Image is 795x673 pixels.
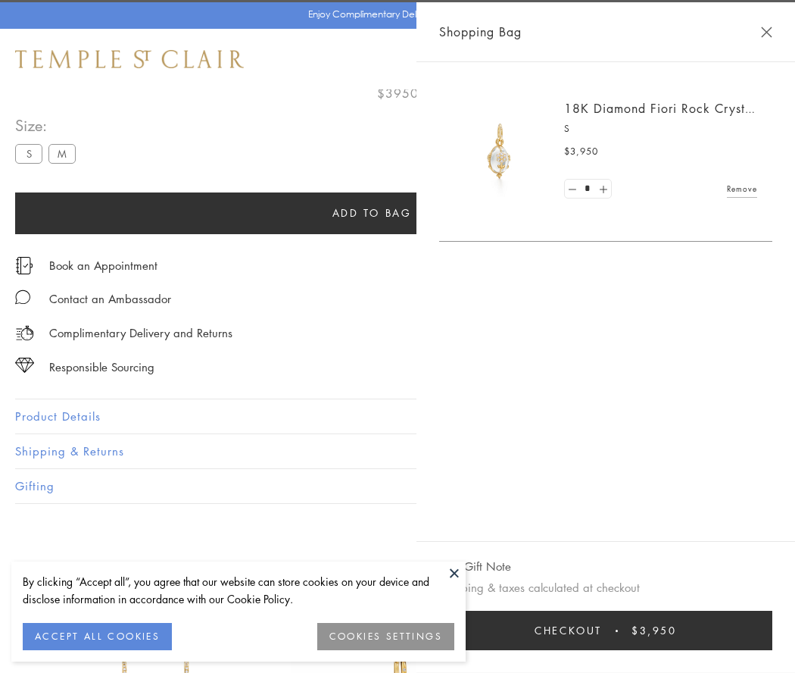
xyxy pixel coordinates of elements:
span: Shopping Bag [439,22,522,42]
span: Size: [15,113,82,138]
p: Enjoy Complimentary Delivery & Returns [308,7,480,22]
button: Product Details [15,399,780,434]
span: $3,950 [631,622,677,639]
label: M [48,144,76,163]
button: Checkout $3,950 [439,611,772,650]
span: Add to bag [332,205,412,221]
button: Add to bag [15,193,728,234]
a: Set quantity to 0 [565,180,580,199]
img: icon_appointment.svg [15,257,33,274]
a: Remove [727,180,757,197]
button: Shipping & Returns [15,434,780,468]
div: Contact an Ambassador [49,290,171,308]
img: P51889-E11FIORI [454,106,545,197]
a: Book an Appointment [49,257,157,274]
img: MessageIcon-01_2.svg [15,290,30,305]
span: $3950 [377,83,419,103]
label: S [15,144,42,163]
img: Temple St. Clair [15,50,244,68]
p: Complimentary Delivery and Returns [49,324,232,343]
p: S [564,121,757,136]
span: $3,950 [564,144,598,159]
img: icon_delivery.svg [15,324,34,343]
button: Add Gift Note [439,557,511,576]
img: icon_sourcing.svg [15,358,34,373]
div: By clicking “Accept all”, you agree that our website can store cookies on your device and disclos... [23,573,454,608]
div: Responsible Sourcing [49,358,154,377]
button: COOKIES SETTINGS [317,623,454,650]
button: Close Shopping Bag [761,27,772,38]
span: Checkout [535,622,602,639]
button: Gifting [15,469,780,503]
p: Shipping & taxes calculated at checkout [439,578,772,597]
a: Set quantity to 2 [595,180,610,199]
h3: You May Also Like [38,558,757,582]
button: ACCEPT ALL COOKIES [23,623,172,650]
